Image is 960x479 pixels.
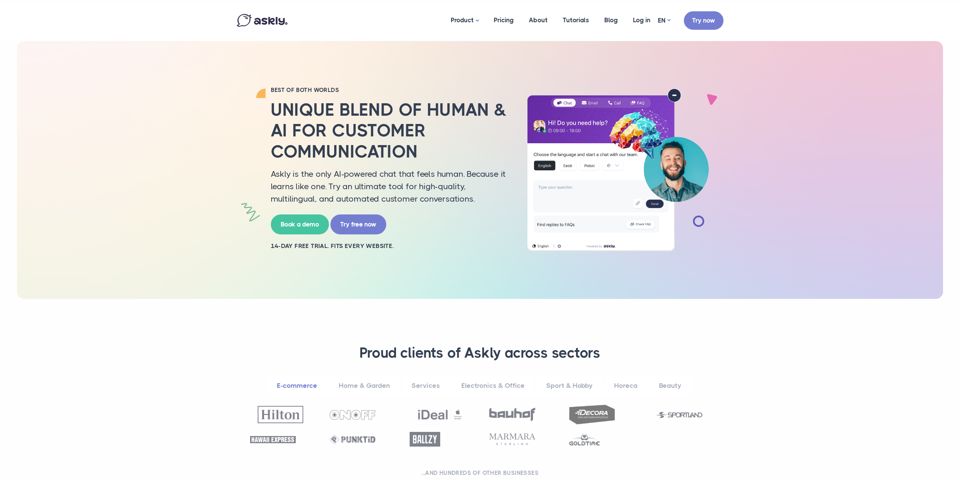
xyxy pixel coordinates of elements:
[410,432,440,447] img: Ballzy
[250,436,296,443] img: Hawaii Express
[329,375,400,396] a: Home & Garden
[649,375,691,396] a: Beauty
[330,214,386,234] a: Try free now
[417,406,463,423] img: Ideal
[443,2,486,39] a: Product
[271,99,508,162] h2: Unique blend of human & AI for customer communication
[330,410,375,420] img: OnOff
[684,11,723,30] a: Try now
[271,242,508,250] h2: 14-day free trial. Fits every website.
[267,375,327,396] a: E-commerce
[569,433,600,445] img: Goldtime
[520,89,716,251] img: AI multilingual chat
[258,406,303,423] img: Hilton
[452,375,535,396] a: Electronics & Office
[536,375,602,396] a: Sport & Hobby
[555,2,597,38] a: Tutorials
[271,86,508,94] h2: BEST OF BOTH WORLDS
[489,433,535,445] img: Marmara Sterling
[246,469,714,477] h2: ...and hundreds of other businesses
[625,2,658,38] a: Log in
[521,2,555,38] a: About
[237,14,287,27] img: Askly
[597,2,625,38] a: Blog
[330,435,375,444] img: Punktid
[271,214,329,234] a: Book a demo
[486,2,521,38] a: Pricing
[402,375,450,396] a: Services
[658,15,670,26] a: EN
[489,408,535,421] img: Bauhof
[246,344,714,362] h3: Proud clients of Askly across sectors
[604,375,647,396] a: Horeca
[657,412,702,418] img: Sportland
[271,168,508,205] p: Askly is the only AI-powered chat that feels human. Because it learns like one. Try an ultimate t...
